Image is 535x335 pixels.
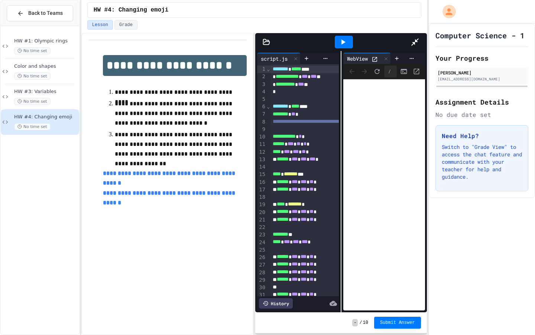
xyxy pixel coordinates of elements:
div: 21 [257,216,266,224]
div: 7 [257,111,266,118]
span: - [352,319,358,326]
div: 20 [257,209,266,216]
span: No time set [14,47,51,54]
div: 22 [257,224,266,231]
div: History [259,298,293,309]
div: 16 [257,179,266,186]
button: Open in new tab [411,66,422,77]
div: 3 [257,81,266,88]
button: Back to Teams [7,5,73,21]
div: 31 [257,291,266,299]
button: Lesson [87,20,113,30]
h2: Your Progress [435,53,528,63]
span: HW #1: Olympic rings [14,38,78,44]
span: Fold line [266,103,270,109]
span: Back [346,66,357,77]
span: Submit Answer [380,320,415,326]
div: 23 [257,231,266,239]
span: HW #3: Variables [14,89,78,95]
div: 14 [257,163,266,171]
div: 12 [257,149,266,156]
button: Grade [114,20,137,30]
div: 27 [257,261,266,269]
div: 11 [257,141,266,148]
div: 8 [257,118,266,126]
div: 2 [257,73,266,80]
span: Back to Teams [28,9,63,17]
div: 1 [257,66,266,73]
div: 4 [257,88,266,96]
div: 19 [257,201,266,208]
div: 6 [257,103,266,111]
span: 10 [363,320,368,326]
div: [EMAIL_ADDRESS][DOMAIN_NAME] [438,76,526,82]
div: 28 [257,269,266,277]
span: Forward [359,66,370,77]
div: 29 [257,277,266,284]
div: 9 [257,126,266,133]
button: Refresh [372,66,383,77]
h1: Computer Science - 1 [435,30,525,41]
button: Submit Answer [374,317,421,329]
span: Color and shapes [14,63,78,70]
span: Fold line [266,66,270,72]
div: No due date set [435,110,528,119]
span: HW #4: Changing emoji [94,6,169,15]
span: / [359,320,362,326]
span: No time set [14,98,51,105]
div: WebView [343,55,372,63]
div: script.js [257,55,291,63]
span: HW #4: Changing emoji [14,114,78,120]
span: No time set [14,123,51,130]
div: 13 [257,156,266,163]
p: Switch to "Grade View" to access the chat feature and communicate with your teacher for help and ... [442,143,522,181]
div: script.js [257,53,301,64]
h2: Assignment Details [435,97,528,107]
div: 26 [257,254,266,261]
div: / [384,66,397,77]
div: [PERSON_NAME] [438,69,526,76]
div: My Account [435,3,458,20]
div: 24 [257,239,266,246]
div: 30 [257,284,266,291]
div: 10 [257,133,266,141]
div: WebView [343,53,391,64]
div: 15 [257,171,266,178]
div: 25 [257,246,266,254]
div: 17 [257,186,266,194]
iframe: Web Preview [343,79,425,311]
div: 18 [257,194,266,201]
h3: Need Help? [442,131,522,140]
div: 5 [257,96,266,103]
button: Console [398,66,409,77]
span: No time set [14,73,51,80]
